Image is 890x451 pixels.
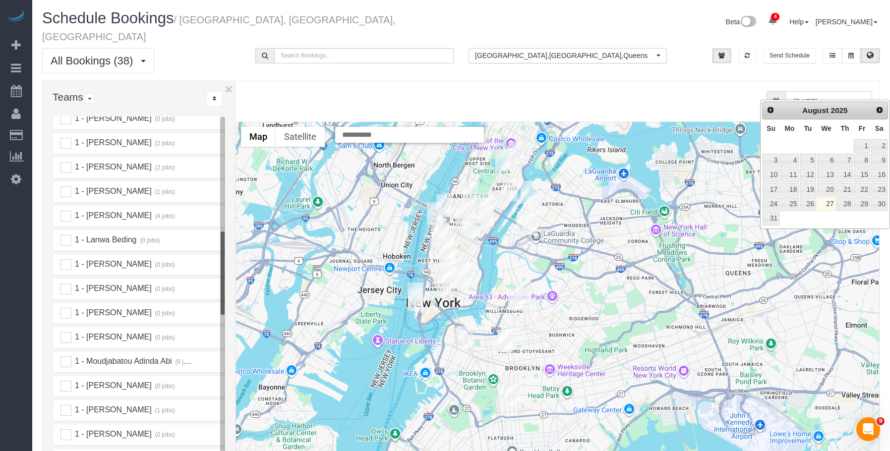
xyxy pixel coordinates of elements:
[763,212,779,225] a: 31
[241,127,276,147] button: Show street map
[780,183,799,196] a: 18
[42,14,396,42] small: / [GEOGRAPHIC_DATA], [GEOGRAPHIC_DATA], [GEOGRAPHIC_DATA]
[73,357,172,365] span: 1 - Moudjabatou Adinda Abi
[726,18,757,26] a: Beta
[831,106,847,114] span: 2025
[804,124,812,132] span: Tuesday
[800,154,816,167] a: 5
[800,169,816,182] a: 12
[763,10,782,32] a: 4
[154,407,175,414] small: (1 jobs)
[436,273,452,295] div: 08/27/2025 5:00PM - William Jewkes (STILL HERE NYC) - 167 Canal Street, 3rd Floor, New York, NY 1...
[767,106,774,114] span: Prev
[154,164,175,171] small: (2 jobs)
[817,154,836,167] a: 6
[763,48,816,63] button: Send Schedule
[802,106,829,114] span: August
[440,255,456,278] div: 08/27/2025 7:00PM - Elaine Pugsley (Mythology) - 324 Lafayette Street, 2nd Floor, New York, NY 10012
[276,127,325,147] button: Show satellite imagery
[836,197,853,211] a: 28
[462,214,477,236] div: 08/27/2025 2:30PM - Madeleine Libero (Maid Sailors - Follower) - 15 Park Ave, Apt. 8c, New York, ...
[800,197,816,211] a: 26
[508,142,524,165] div: 08/27/2025 11:00AM - Jennifer Vest - 215 East 96th Street, Apt 10r, New York, NY 10128
[871,154,888,167] a: 9
[502,178,518,201] div: 08/27/2025 1:00PM - Gopa Iyer - 524 East 72nd Street, Apt. 32b, New York, NY 10021
[408,282,423,305] div: 08/27/2025 9:00AM - Natalie Curry - 375 South End Avenue, Apt. 28f, New York, NY 10280
[154,188,175,195] small: (1 jobs)
[451,265,466,288] div: 08/27/2025 10:00AM - Brett Taylor (AKILA NY) - 138 Ludlow Street, New York, NY 10002
[491,105,506,128] div: 08/27/2025 8:00AM - Andrew Goodman - 30 Morningside Drive, Apt 620, New York, NY 10025
[431,222,447,245] div: 08/27/2025 1:00PM - Robin Shanholtz (Meta) - 340 W 19th Street, Apt. 14, New York, NY 10011
[785,91,872,112] input: Date
[469,48,667,63] button: [GEOGRAPHIC_DATA],[GEOGRAPHIC_DATA],Queens
[780,169,799,182] a: 11
[873,103,887,117] a: Next
[817,197,836,211] a: 27
[469,48,667,63] ol: All Locations
[73,430,151,438] span: 1 - [PERSON_NAME]
[497,330,513,352] div: 08/27/2025 10:00AM - Justine Stiftel (Avodah) - 133a Quincy Street, Apt. 2, Brooklyn, NY 11216
[154,115,175,122] small: (0 jobs)
[442,267,458,290] div: 08/27/2025 12:00PM - Jeffrey Rogers - 153 Bowery, Apt. 6, New York, NY 10002
[154,213,175,220] small: (4 jobs)
[73,381,151,390] span: 1 - [PERSON_NAME]
[821,124,831,132] span: Wednesday
[42,9,174,27] span: Schedule Bookings
[763,183,779,196] a: 17
[740,16,756,29] img: New interface
[475,51,654,60] span: [GEOGRAPHIC_DATA] , [GEOGRAPHIC_DATA] , Queens
[854,169,870,182] a: 15
[444,249,459,272] div: 08/27/2025 3:00PM - Katie Dillard - 416 Lafayette Street, Apt. 2b, New York, NY 10003
[875,124,884,132] span: Saturday
[73,405,151,414] span: 1 - [PERSON_NAME]
[871,183,888,196] a: 23
[73,211,151,220] span: 1 - [PERSON_NAME]
[780,197,799,211] a: 25
[73,308,151,317] span: 1 - [PERSON_NAME]
[854,197,870,211] a: 29
[154,310,175,317] small: (0 jobs)
[877,417,885,425] span: 9
[785,124,795,132] span: Monday
[871,139,888,153] a: 2
[871,197,888,211] a: 30
[457,266,473,288] div: 08/27/2025 10:00AM - Grace Dennis - 145 Attorney Street, Apt. 3b, New York, NY 10002
[763,169,779,182] a: 10
[871,169,888,182] a: 16
[274,48,454,63] input: Search Bookings..
[478,205,494,228] div: 08/27/2025 9:00AM - Eleis Brennan - 333 East 46th Street, Apt. 4f, New York, NY 10017
[463,182,478,205] div: 08/27/2025 1:00PM - Benjamin Gotham - 150 W 56th Street, Apt. 4106, New York, NY 10019
[504,383,520,406] div: 08/27/2025 9:00AM - Daniel Torres - 344 Fenimore Street Apt. 2, Brooklyn, NY 11225
[478,194,494,217] div: 08/27/2025 11:00AM - Arley Ruskin - 211 East 53rd Street, Apt. 7h, New York, NY 10022
[154,261,175,268] small: (0 jobs)
[427,202,442,225] div: 08/27/2025 11:00AM - Tim Keelan - 606 West 30th Street, Apt. 44h, New York, NY 10001
[458,326,473,349] div: 08/27/2025 10:00AM - David Mulle - 33 Bond Street, Apt 835, Brooklyn, NY 11201
[42,48,154,73] button: All Bookings (38)
[780,154,799,167] a: 4
[154,383,175,390] small: (0 jobs)
[771,13,779,21] span: 4
[206,91,223,107] div: ...
[523,212,538,235] div: 08/27/2025 3:00PM - Sara Carlini - 28-10 Jackson Avenue, Apt.41n, Long Island City, NY 11101
[6,10,26,24] img: Automaid Logo
[854,183,870,196] a: 22
[767,124,775,132] span: Sunday
[521,181,536,204] div: 08/27/2025 12:00PM - Bungalow Living (NYC) - 34-15 9th Street, Apt. 3, Long Island City, NY 11106
[516,281,531,304] div: 08/27/2025 9:00AM - Amanda Cohen - 196 Powers Street, Apt. 3, Brooklyn, NY 11211
[859,124,866,132] span: Friday
[836,183,853,196] a: 21
[763,197,779,211] a: 24
[439,241,455,264] div: 08/27/2025 9:00AM - Christina Paxson - 24 Fifth Avenue, Apt. 1214, New York, NY 10011
[51,55,138,67] span: All Bookings (38)
[817,169,836,182] a: 13
[836,169,853,182] a: 14
[73,260,151,268] span: 1 - [PERSON_NAME]
[408,288,423,311] div: 08/27/2025 9:00AM - Robert Grossman - 21 South End Avenue, Apt Ph2y, New York, NY 10280
[154,285,175,292] small: (0 jobs)
[73,138,151,147] span: 1 - [PERSON_NAME]
[154,140,175,147] small: (2 jobs)
[443,259,459,282] div: 08/27/2025 1:30PM - Laetitia Laurin (Heatwise) - 274 Bowery, New York, NY 10012
[817,183,836,196] a: 20
[73,235,136,244] span: 1 - Lanwa Beding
